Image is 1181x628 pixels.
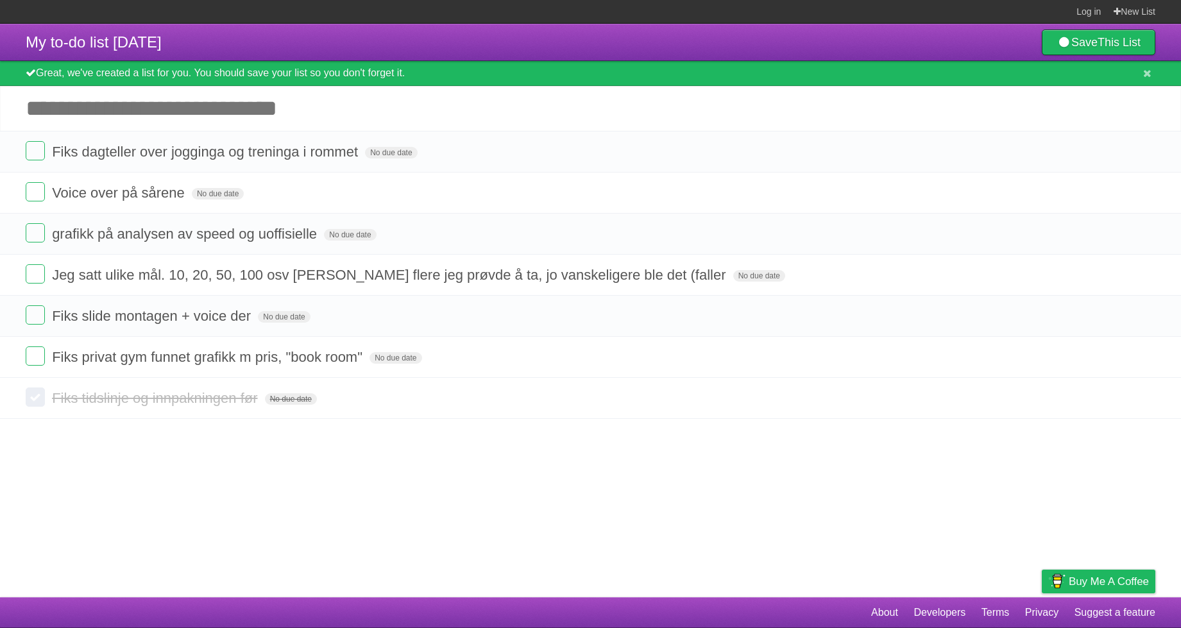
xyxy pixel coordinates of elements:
b: This List [1098,36,1141,49]
span: Buy me a coffee [1069,570,1149,593]
span: No due date [258,311,310,323]
label: Done [26,182,45,201]
a: Buy me a coffee [1042,570,1155,593]
span: Voice over på sårene [52,185,188,201]
a: Suggest a feature [1075,600,1155,625]
img: Buy me a coffee [1048,570,1066,592]
span: Fiks privat gym funnet grafikk m pris, "book room" [52,349,366,365]
span: Fiks slide montagen + voice der [52,308,254,324]
label: Done [26,387,45,407]
label: Done [26,346,45,366]
span: No due date [265,393,317,405]
a: Privacy [1025,600,1058,625]
span: Fiks dagteller over jogginga og treninga i rommet [52,144,361,160]
span: No due date [192,188,244,199]
span: No due date [324,229,376,241]
a: SaveThis List [1042,30,1155,55]
span: grafikk på analysen av speed og uoffisielle [52,226,320,242]
a: Terms [981,600,1010,625]
label: Done [26,264,45,284]
label: Done [26,141,45,160]
span: Fiks tidslinje og innpakningen før [52,390,260,406]
a: Developers [913,600,965,625]
label: Done [26,305,45,325]
span: No due date [733,270,785,282]
a: About [871,600,898,625]
label: Done [26,223,45,242]
span: My to-do list [DATE] [26,33,162,51]
span: No due date [365,147,417,158]
span: Jeg satt ulike mål. 10, 20, 50, 100 osv [PERSON_NAME] flere jeg prøvde å ta, jo vanskeligere ble ... [52,267,729,283]
span: No due date [370,352,421,364]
